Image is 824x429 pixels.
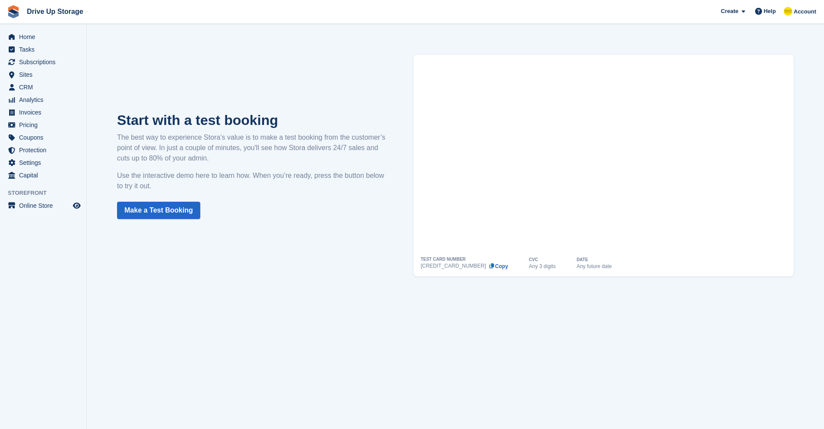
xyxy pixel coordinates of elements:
p: The best way to experience Stora’s value is to make a test booking from the customer’s point of v... [117,132,388,164]
a: menu [4,200,82,212]
span: Help [764,7,776,16]
a: menu [4,169,82,181]
span: Pricing [19,119,71,131]
a: Drive Up Storage [23,4,87,19]
a: menu [4,119,82,131]
a: Preview store [72,200,82,211]
p: Use the interactive demo here to learn how. When you’re ready, press the button below to try it out. [117,170,388,191]
span: Settings [19,157,71,169]
a: menu [4,69,82,81]
img: stora-icon-8386f47178a22dfd0bd8f6a31ec36ba5ce8667c1dd55bd0f319d3a0aa187defe.svg [7,5,20,18]
span: Online Store [19,200,71,212]
span: Account [794,7,816,16]
span: Tasks [19,43,71,56]
iframe: How to Place a Test Booking [420,55,787,257]
span: Subscriptions [19,56,71,68]
a: menu [4,56,82,68]
span: Analytics [19,94,71,106]
span: Protection [19,144,71,156]
strong: Start with a test booking [117,112,278,128]
a: menu [4,157,82,169]
span: Home [19,31,71,43]
span: CRM [19,81,71,93]
div: TEST CARD NUMBER [420,257,466,262]
a: menu [4,106,82,118]
div: Any 3 digits [529,264,556,269]
img: Crispin Vitoria [784,7,792,16]
span: Invoices [19,106,71,118]
a: menu [4,94,82,106]
div: DATE [576,258,588,262]
span: Coupons [19,131,71,144]
span: Storefront [8,189,86,197]
a: menu [4,131,82,144]
div: Any future date [576,264,612,269]
div: CVC [529,258,538,262]
a: menu [4,81,82,93]
a: menu [4,43,82,56]
button: Copy [489,263,508,269]
div: [CREDIT_CARD_NUMBER] [420,263,486,269]
a: Make a Test Booking [117,202,200,219]
span: Sites [19,69,71,81]
span: Capital [19,169,71,181]
a: menu [4,144,82,156]
span: Create [721,7,738,16]
a: menu [4,31,82,43]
